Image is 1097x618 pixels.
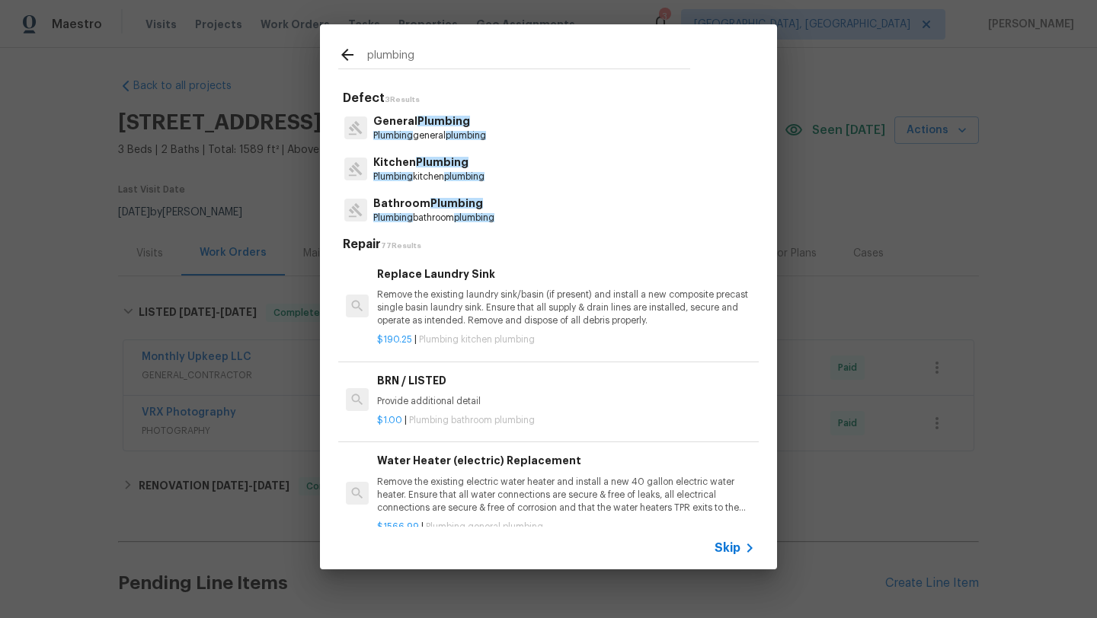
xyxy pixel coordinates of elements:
span: Plumbing [373,213,413,222]
span: plumbing [446,131,486,140]
p: Remove the existing laundry sink/basin (if present) and install a new composite precast single ba... [377,288,755,327]
p: | [377,414,755,427]
span: Plumbing [430,198,483,209]
p: Bathroom [373,196,494,212]
span: $1566.99 [377,522,419,531]
span: Plumbing [373,172,413,181]
span: $190.25 [377,335,412,344]
p: General [373,113,486,129]
span: Plumbing [417,116,470,126]
span: 77 Results [381,242,421,250]
p: Provide additional detail [377,395,755,408]
span: plumbing [444,172,485,181]
input: Search issues or repairs [367,46,690,68]
h6: BRN / LISTED [377,372,755,389]
p: | [377,521,755,534]
h6: Water Heater (electric) Replacement [377,452,755,469]
p: Kitchen [373,154,485,170]
p: bathroom [373,212,494,225]
span: Skip [715,540,740,556]
h5: Repair [343,237,759,253]
span: Plumbing [373,131,413,140]
span: Plumbing bathroom plumbing [409,416,535,425]
p: kitchen [373,170,485,183]
span: 3 Results [385,96,420,104]
h6: Replace Laundry Sink [377,266,755,282]
p: Remove the existing electric water heater and install a new 40 gallon electric water heater. Ensu... [377,476,755,514]
h5: Defect [343,91,759,107]
span: $1.00 [377,416,402,425]
span: Plumbing kitchen plumbing [419,335,535,344]
p: general [373,129,486,142]
span: Plumbing [416,157,469,167]
span: Plumbing general plumbing [426,522,543,531]
p: | [377,333,755,346]
span: plumbing [454,213,494,222]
